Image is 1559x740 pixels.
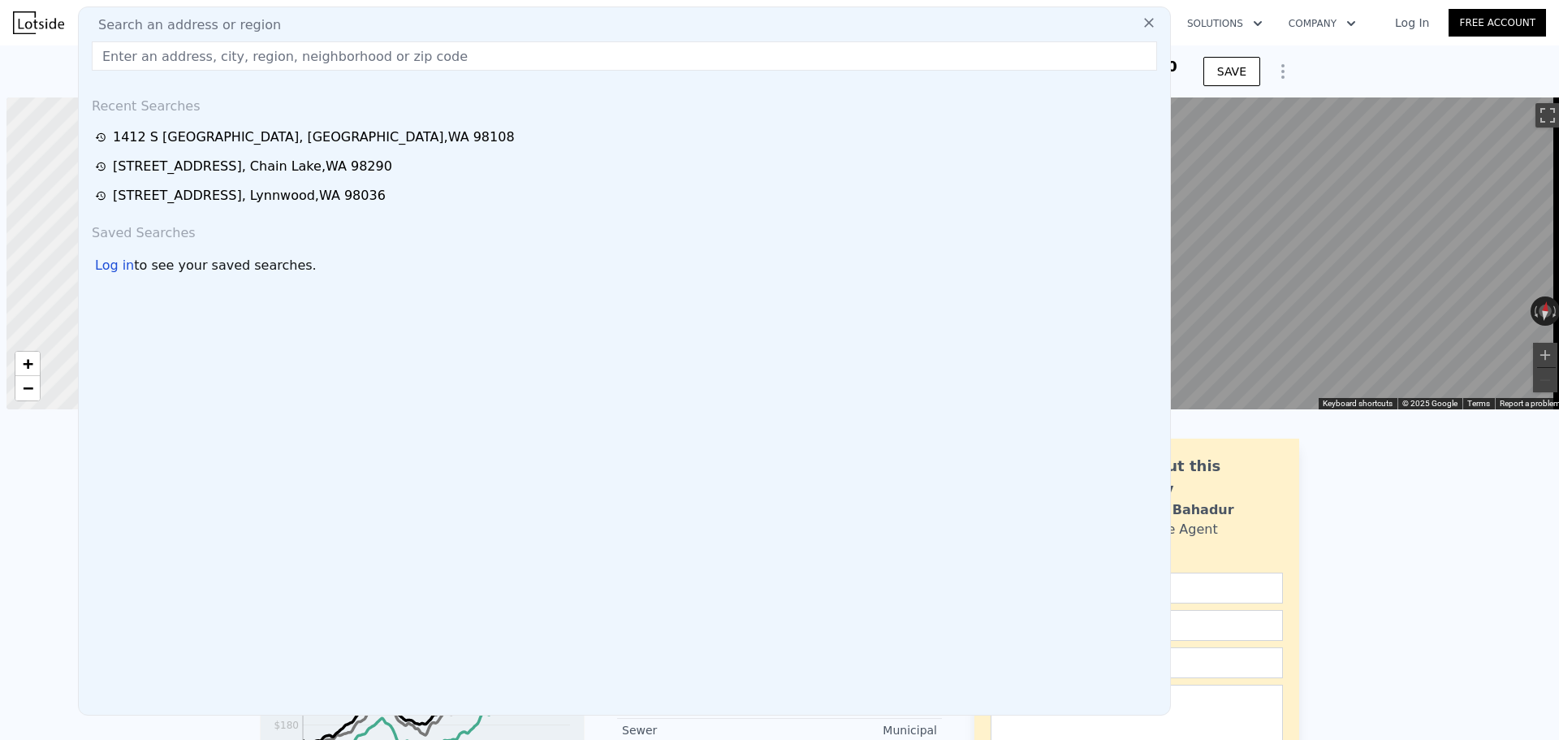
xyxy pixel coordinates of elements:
[1267,55,1299,88] button: Show Options
[1402,399,1458,408] span: © 2025 Google
[1449,9,1546,37] a: Free Account
[1467,399,1490,408] a: Terms (opens in new tab)
[95,128,1159,147] a: 1412 S [GEOGRAPHIC_DATA], [GEOGRAPHIC_DATA],WA 98108
[13,11,64,34] img: Lotside
[134,256,316,275] span: to see your saved searches.
[113,186,386,206] div: [STREET_ADDRESS] , Lynnwood , WA 98036
[23,378,33,398] span: −
[779,722,937,738] div: Municipal
[1174,9,1276,38] button: Solutions
[113,128,515,147] div: 1412 S [GEOGRAPHIC_DATA] , [GEOGRAPHIC_DATA] , WA 98108
[1531,296,1540,326] button: Rotate counterclockwise
[1537,296,1553,327] button: Reset the view
[92,41,1157,71] input: Enter an address, city, region, neighborhood or zip code
[1375,15,1449,31] a: Log In
[1203,57,1260,86] button: SAVE
[85,210,1164,249] div: Saved Searches
[1533,368,1557,392] button: Zoom out
[1102,500,1234,520] div: Siddhant Bahadur
[95,157,1159,176] a: [STREET_ADDRESS], Chain Lake,WA 98290
[274,720,299,731] tspan: $180
[1533,343,1557,367] button: Zoom in
[23,353,33,374] span: +
[95,186,1159,206] a: [STREET_ADDRESS], Lynnwood,WA 98036
[15,352,40,376] a: Zoom in
[95,256,134,275] div: Log in
[85,15,281,35] span: Search an address or region
[1323,398,1393,409] button: Keyboard shortcuts
[113,157,392,176] div: [STREET_ADDRESS] , Chain Lake , WA 98290
[1276,9,1369,38] button: Company
[1102,455,1283,500] div: Ask about this property
[85,84,1164,123] div: Recent Searches
[622,722,779,738] div: Sewer
[15,376,40,400] a: Zoom out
